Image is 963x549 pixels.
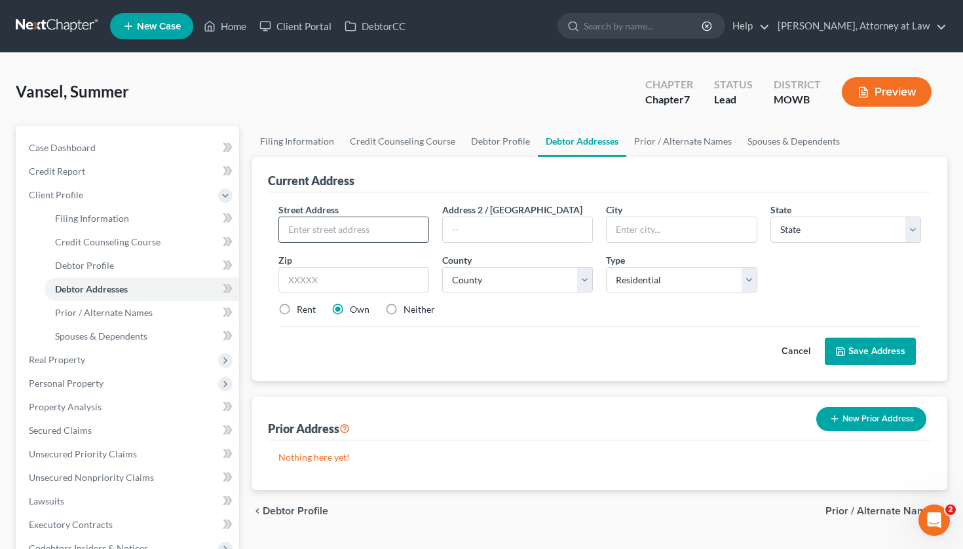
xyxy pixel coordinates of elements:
[45,301,239,325] a: Prior / Alternate Names
[607,217,756,242] input: Enter city...
[252,506,328,516] button: chevron_left Debtor Profile
[816,407,926,431] button: New Prior Address
[29,189,83,200] span: Client Profile
[137,22,181,31] span: New Case
[297,303,316,316] label: Rent
[29,166,85,177] span: Credit Report
[684,93,690,105] span: 7
[55,260,114,271] span: Debtor Profile
[645,92,693,107] div: Chapter
[18,442,239,466] a: Unsecured Priority Claims
[714,77,753,92] div: Status
[726,14,770,38] a: Help
[55,283,128,294] span: Debtor Addresses
[278,451,922,464] p: Nothing here yet!
[770,204,791,215] span: State
[774,92,821,107] div: MOWB
[842,77,932,107] button: Preview
[443,217,592,242] input: --
[278,267,429,293] input: XXXXX
[714,92,753,107] div: Lead
[55,307,153,318] span: Prior / Alternate Names
[18,513,239,537] a: Executory Contracts
[263,506,328,516] span: Debtor Profile
[252,126,342,157] a: Filing Information
[442,203,582,217] label: Address 2 / [GEOGRAPHIC_DATA]
[606,253,625,267] label: Type
[404,303,435,316] label: Neither
[29,472,154,483] span: Unsecured Nonpriority Claims
[29,354,85,365] span: Real Property
[774,77,821,92] div: District
[55,236,160,247] span: Credit Counseling Course
[253,14,338,38] a: Client Portal
[45,325,239,348] a: Spouses & Dependents
[584,14,704,38] input: Search by name...
[29,401,102,412] span: Property Analysis
[197,14,253,38] a: Home
[825,338,916,365] button: Save Address
[45,230,239,254] a: Credit Counseling Course
[18,466,239,489] a: Unsecured Nonpriority Claims
[825,506,947,516] button: Prior / Alternate Names chevron_right
[918,505,950,536] iframe: Intercom live chat
[45,277,239,301] a: Debtor Addresses
[740,126,848,157] a: Spouses & Dependents
[442,255,472,266] span: County
[45,207,239,230] a: Filing Information
[29,448,137,459] span: Unsecured Priority Claims
[767,338,825,364] button: Cancel
[29,425,92,436] span: Secured Claims
[338,14,412,38] a: DebtorCC
[55,330,147,342] span: Spouses & Dependents
[279,217,428,242] input: Enter street address
[29,378,104,389] span: Personal Property
[18,160,239,183] a: Credit Report
[55,213,129,224] span: Filing Information
[350,303,369,316] label: Own
[18,395,239,419] a: Property Analysis
[606,204,622,215] span: City
[16,82,129,101] span: Vansel, Summer
[278,255,292,266] span: Zip
[29,519,113,530] span: Executory Contracts
[645,77,693,92] div: Chapter
[18,136,239,160] a: Case Dashboard
[268,421,350,436] div: Prior Address
[342,126,463,157] a: Credit Counseling Course
[463,126,538,157] a: Debtor Profile
[825,506,937,516] span: Prior / Alternate Names
[45,254,239,277] a: Debtor Profile
[18,419,239,442] a: Secured Claims
[268,173,354,188] div: Current Address
[252,506,263,516] i: chevron_left
[18,489,239,513] a: Lawsuits
[29,142,96,153] span: Case Dashboard
[626,126,740,157] a: Prior / Alternate Names
[29,495,64,506] span: Lawsuits
[538,126,626,157] a: Debtor Addresses
[278,204,339,215] span: Street Address
[945,505,956,515] span: 2
[771,14,947,38] a: [PERSON_NAME], Attorney at Law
